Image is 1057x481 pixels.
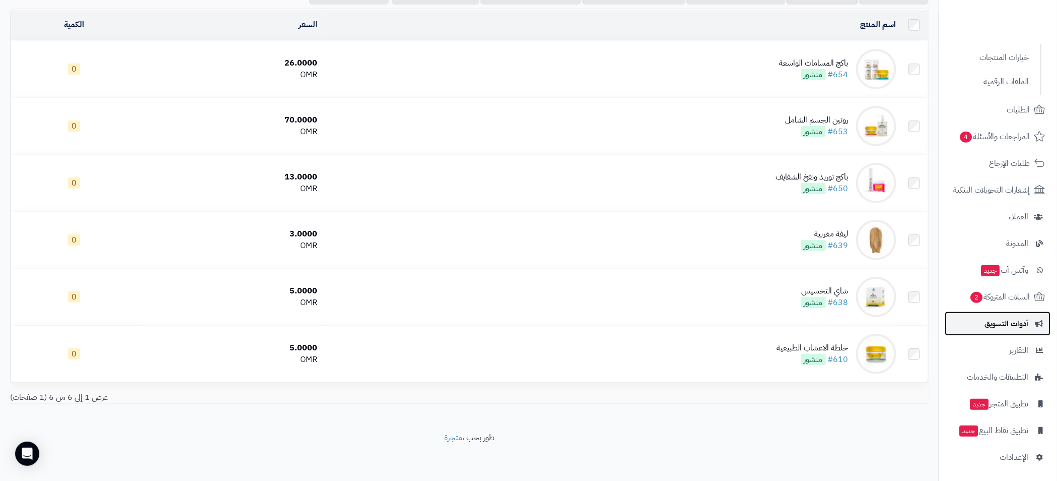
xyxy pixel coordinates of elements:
a: تطبيق نقاط البيعجديد [945,418,1051,443]
div: باكج المسامات الواسعة [780,57,849,69]
a: #638 [828,296,849,309]
div: ليفة مغربية [801,228,849,240]
a: أدوات التسويق [945,312,1051,336]
div: عرض 1 إلى 6 من 6 (1 صفحات) [3,392,469,403]
a: اسم المنتج [861,19,896,31]
span: منشور [801,183,826,194]
span: إشعارات التحويلات البنكية [954,183,1030,197]
span: منشور [801,354,826,365]
span: 2 [970,291,983,304]
a: إشعارات التحويلات البنكية [945,178,1051,202]
a: متجرة [444,432,462,444]
div: 13.0000 [142,171,317,183]
div: OMR [142,297,317,309]
a: #639 [828,239,849,252]
span: وآتس آب [980,263,1029,277]
a: تطبيق المتجرجديد [945,392,1051,416]
a: العملاء [945,205,1051,229]
a: الطلبات [945,98,1051,122]
div: OMR [142,69,317,81]
span: الطلبات [1007,103,1030,117]
div: 5.0000 [142,285,317,297]
div: OMR [142,240,317,252]
div: شاي التخسيس [801,285,849,297]
a: التطبيقات والخدمات [945,365,1051,389]
a: الكمية [64,19,84,31]
div: 70.0000 [142,114,317,126]
div: Open Intercom Messenger [15,442,39,466]
img: روتين الجسم الشامل [856,106,896,146]
span: المدونة [1007,236,1029,251]
img: ليفة مغربية [856,220,896,260]
a: الملفات الرقمية [945,71,1034,93]
a: المدونة [945,231,1051,256]
a: التقارير [945,338,1051,363]
span: 0 [68,234,80,246]
span: التقارير [1010,343,1029,357]
div: OMR [142,126,317,138]
div: 3.0000 [142,228,317,240]
a: السعر [299,19,318,31]
span: 4 [960,131,973,143]
div: روتين الجسم الشامل [786,114,849,126]
span: المراجعات والأسئلة [959,130,1030,144]
div: باكج توريد ونفخ الشفايف [776,171,849,183]
span: 0 [68,64,80,75]
a: #610 [828,353,849,366]
img: باكج المسامات الواسعة [856,49,896,89]
a: الإعدادات [945,445,1051,469]
span: التطبيقات والخدمات [967,370,1029,384]
span: جديد [970,399,989,410]
a: #653 [828,126,849,138]
a: طلبات الإرجاع [945,151,1051,175]
span: 0 [68,121,80,132]
span: السلات المتروكة [970,290,1030,304]
span: جديد [981,265,1000,276]
span: جديد [960,426,978,437]
span: 0 [68,348,80,359]
a: خيارات المنتجات [945,47,1034,69]
span: العملاء [1009,210,1029,224]
div: 5.0000 [142,342,317,354]
span: 0 [68,291,80,303]
div: OMR [142,183,317,195]
img: خلطة الاعشاب الطبيعية [856,334,896,374]
span: أدوات التسويق [985,317,1029,331]
span: طلبات الإرجاع [990,156,1030,170]
a: المراجعات والأسئلة4 [945,125,1051,149]
img: باكج توريد ونفخ الشفايف [856,163,896,203]
div: 26.0000 [142,57,317,69]
a: #654 [828,69,849,81]
span: منشور [801,69,826,80]
div: خلطة الاعشاب الطبيعية [777,342,849,354]
img: logo-2.png [989,11,1047,32]
img: شاي التخسيس [856,277,896,317]
span: تطبيق المتجر [969,397,1029,411]
span: 0 [68,177,80,189]
a: وآتس آبجديد [945,258,1051,282]
a: #650 [828,183,849,195]
span: منشور [801,297,826,308]
div: OMR [142,354,317,366]
span: تطبيق نقاط البيع [959,424,1029,438]
span: الإعدادات [1000,450,1029,464]
a: السلات المتروكة2 [945,285,1051,309]
span: منشور [801,126,826,137]
span: منشور [801,240,826,251]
